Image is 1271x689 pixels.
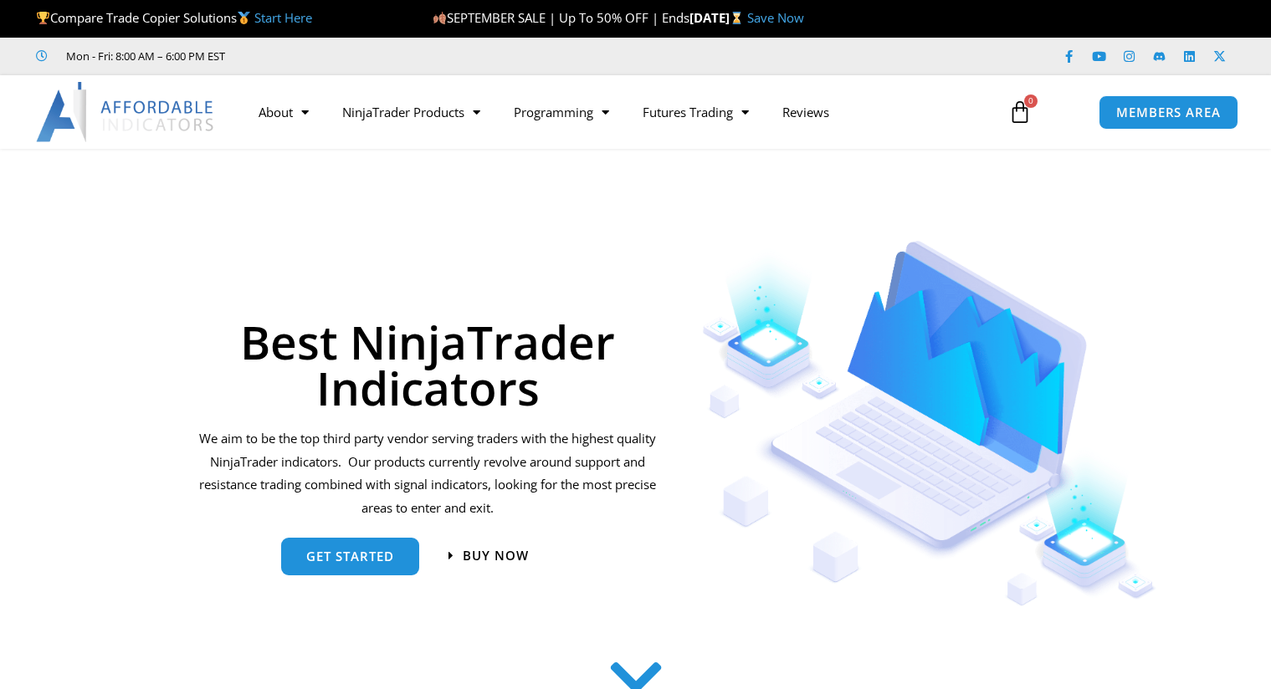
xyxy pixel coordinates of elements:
[433,12,446,24] img: 🍂
[62,46,225,66] span: Mon - Fri: 8:00 AM – 6:00 PM EST
[432,9,689,26] span: SEPTEMBER SALE | Up To 50% OFF | Ends
[242,93,992,131] nav: Menu
[249,48,500,64] iframe: Customer reviews powered by Trustpilot
[254,9,312,26] a: Start Here
[766,93,846,131] a: Reviews
[626,93,766,131] a: Futures Trading
[197,427,659,520] p: We aim to be the top third party vendor serving traders with the highest quality NinjaTrader indi...
[983,88,1057,136] a: 0
[36,82,216,142] img: LogoAI | Affordable Indicators – NinjaTrader
[238,12,250,24] img: 🥇
[325,93,497,131] a: NinjaTrader Products
[306,550,394,563] span: get started
[197,319,659,411] h1: Best NinjaTrader Indicators
[730,12,743,24] img: ⌛
[448,549,529,562] a: Buy now
[747,9,804,26] a: Save Now
[702,241,1156,606] img: Indicators 1 | Affordable Indicators – NinjaTrader
[463,549,529,562] span: Buy now
[36,9,312,26] span: Compare Trade Copier Solutions
[242,93,325,131] a: About
[1099,95,1238,130] a: MEMBERS AREA
[1024,94,1038,108] span: 0
[281,538,419,575] a: get started
[37,12,49,24] img: 🏆
[689,9,747,26] strong: [DATE]
[1116,106,1221,119] span: MEMBERS AREA
[497,93,626,131] a: Programming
